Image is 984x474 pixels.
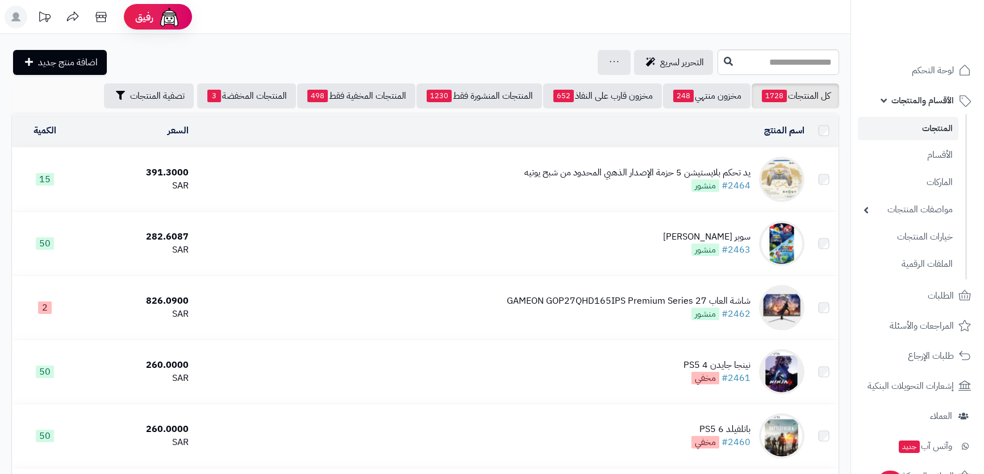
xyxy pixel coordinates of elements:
[722,435,750,449] a: #2460
[899,441,920,453] span: جديد
[82,436,189,449] div: SAR
[858,312,977,339] a: المراجعات والأسئلة
[524,166,750,179] div: يد تحكم بلايستيشن 5 حزمة الإصدار الذهبي المحدود من شبح يوتيه
[427,90,452,102] span: 1230
[762,90,787,102] span: 1728
[759,157,804,202] img: يد تحكم بلايستيشن 5 حزمة الإصدار الذهبي المحدود من شبح يوتيه
[82,295,189,308] div: 826.0900
[34,124,56,137] a: الكمية
[104,83,194,108] button: تصفية المنتجات
[416,83,542,108] a: المنتجات المنشورة فقط1230
[30,6,59,31] a: تحديثات المنصة
[858,252,958,276] a: الملفات الرقمية
[858,143,958,167] a: الأقسام
[207,90,221,102] span: 3
[634,50,713,75] a: التحرير لسريع
[82,423,189,436] div: 260.0000
[82,230,189,244] div: 282.6087
[82,244,189,257] div: SAR
[907,9,973,32] img: logo-2.png
[82,372,189,385] div: SAR
[507,295,750,308] div: شاشة العاب GAMEON GOP27QHD165IPS Premium Series 27
[543,83,662,108] a: مخزون قارب على النفاذ652
[663,83,750,108] a: مخزون منتهي248
[759,221,804,266] img: سوبر ماريو جالاكس نيتندو سويتش
[868,378,954,394] span: إشعارات التحويلات البنكية
[168,124,189,137] a: السعر
[691,423,750,436] div: باتلفيلد 6 PS5
[36,366,54,378] span: 50
[722,243,750,257] a: #2463
[660,56,704,69] span: التحرير لسريع
[890,318,954,334] span: المراجعات والأسئلة
[36,173,54,186] span: 15
[197,83,296,108] a: المنتجات المخفضة3
[673,90,694,102] span: 248
[82,179,189,192] div: SAR
[691,372,719,384] span: مخفي
[752,83,839,108] a: كل المنتجات1728
[930,408,952,424] span: العملاء
[908,348,954,364] span: طلبات الإرجاع
[858,57,977,84] a: لوحة التحكم
[858,225,958,249] a: خيارات المنتجات
[858,433,977,460] a: وآتس آبجديد
[898,438,952,454] span: وآتس آب
[663,230,750,244] div: سوبر [PERSON_NAME]
[36,237,54,250] span: 50
[722,307,750,321] a: #2462
[858,372,977,400] a: إشعارات التحويلات البنكية
[553,90,574,102] span: 652
[13,50,107,75] a: اضافة منتج جديد
[858,402,977,430] a: العملاء
[759,413,804,459] img: باتلفيلد 6 PS5
[891,93,954,108] span: الأقسام والمنتجات
[764,124,804,137] a: اسم المنتج
[683,359,750,372] div: نينجا جايدن 4 PS5
[691,244,719,256] span: منشور
[307,90,328,102] span: 498
[858,342,977,370] a: طلبات الإرجاع
[691,436,719,448] span: مخفي
[912,62,954,78] span: لوحة التحكم
[38,56,98,69] span: اضافة منتج جديد
[158,6,181,28] img: ai-face.png
[858,198,958,222] a: مواصفات المنتجات
[82,308,189,321] div: SAR
[928,288,954,304] span: الطلبات
[759,285,804,330] img: شاشة العاب GAMEON GOP27QHD165IPS Premium Series 27
[130,89,185,103] span: تصفية المنتجات
[38,301,52,314] span: 2
[135,10,153,24] span: رفيق
[691,179,719,192] span: منشور
[858,170,958,195] a: الماركات
[82,166,189,179] div: 391.3000
[297,83,415,108] a: المنتجات المخفية فقط498
[858,117,958,140] a: المنتجات
[691,308,719,320] span: منشور
[82,359,189,372] div: 260.0000
[36,430,54,442] span: 50
[759,349,804,395] img: نينجا جايدن 4 PS5
[722,371,750,385] a: #2461
[722,179,750,192] a: #2464
[858,282,977,309] a: الطلبات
